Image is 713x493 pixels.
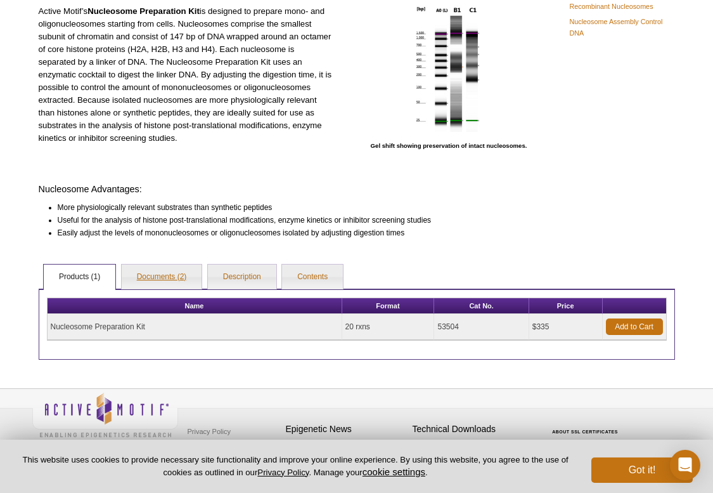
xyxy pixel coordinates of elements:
[20,454,570,478] p: This website uses cookies to provide necessary site functionality and improve your online experie...
[529,314,603,340] td: $335
[539,411,634,439] table: Click to Verify - This site chose Symantec SSL for secure e-commerce and confidential communicati...
[342,314,435,340] td: 20 rxns
[39,5,334,145] p: Active Motif’s is designed to prepare mono- and oligonucleosomes starting from cells. Nucleosomes...
[87,6,200,16] strong: Nucleosome Preparation Kit
[39,183,555,195] h4: Nucleosome Advantages:
[529,298,603,314] th: Price
[257,468,309,477] a: Privacy Policy
[591,457,693,483] button: Got it!
[570,16,672,39] a: Nucleosome Assembly Control DNA
[606,319,663,335] a: Add to Cart
[570,1,653,12] a: Recombinant Nucleosomes
[48,298,342,314] th: Name
[282,265,343,290] a: Contents
[208,265,276,290] a: Description
[434,314,529,340] td: 53504
[413,424,533,435] h4: Technical Downloads
[286,424,406,435] h4: Epigenetic News
[371,142,527,149] strong: Gel shift showing preservation of intact nucleosomes.
[58,227,543,239] li: Easily adjust the levels of mononucleosomes or oligonucleosomes isolated by adjusting digestion t...
[342,298,435,314] th: Format
[552,430,618,434] a: ABOUT SSL CERTIFICATES
[122,265,202,290] a: Documents (2)
[184,422,234,441] a: Privacy Policy
[434,298,529,314] th: Cat No.
[58,201,543,214] li: More physiologically relevant substrates than synthetic peptides
[363,466,425,477] button: cookie settings
[670,450,700,480] div: Open Intercom Messenger
[58,214,543,227] li: Useful for the analysis of histone post-translational modifications, enzyme kinetics or inhibitor...
[44,265,115,290] a: Products (1)
[410,5,487,132] img: Nucleosome Preparation Kit preserves intact nucleosomes.
[32,389,178,440] img: Active Motif,
[48,314,342,340] td: Nucleosome Preparation Kit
